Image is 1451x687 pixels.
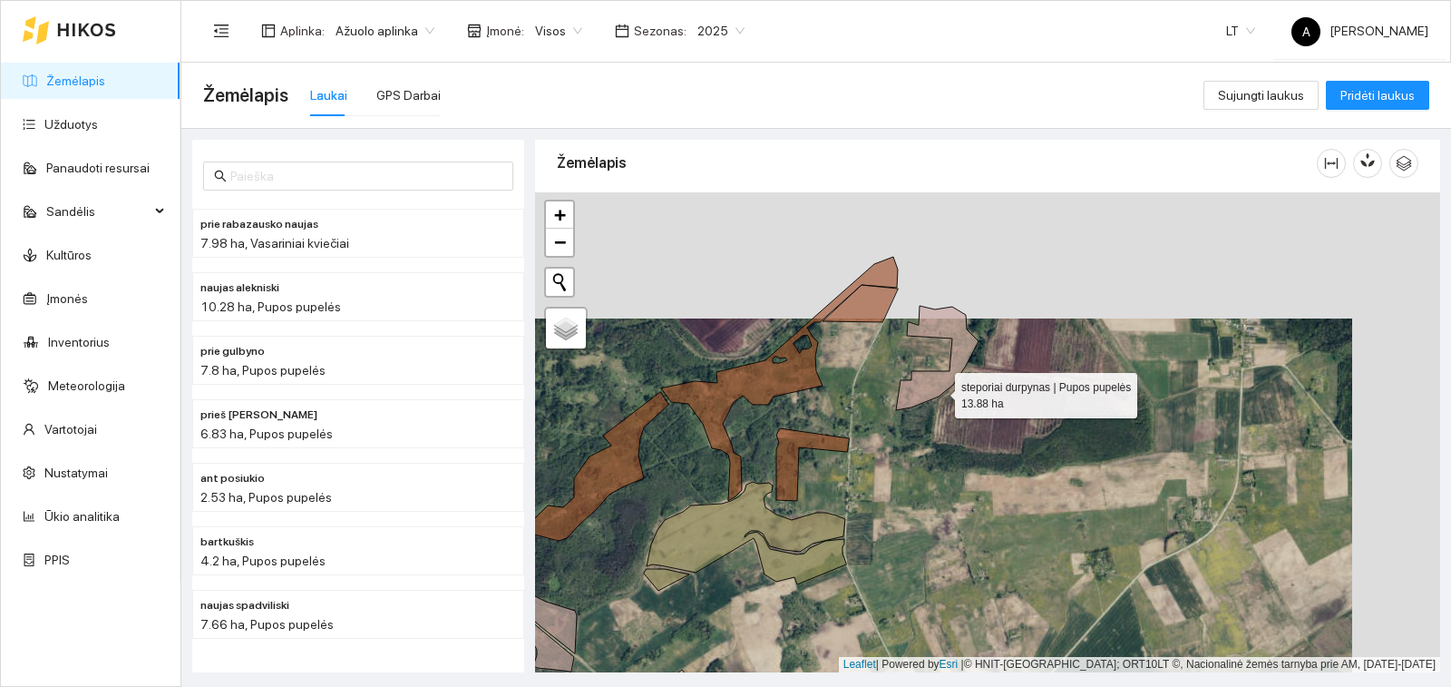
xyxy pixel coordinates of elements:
a: PPIS [44,553,70,567]
span: layout [261,24,276,38]
span: 4.2 ha, Pupos pupelės [200,554,326,568]
span: Sujungti laukus [1218,85,1304,105]
a: Kultūros [46,248,92,262]
input: Paieška [230,166,502,186]
a: Esri [940,658,959,671]
button: menu-fold [203,13,239,49]
span: prieš gulbyna [200,407,317,424]
span: shop [467,24,482,38]
button: Sujungti laukus [1203,81,1319,110]
span: Sezonas : [634,21,687,41]
span: 6.83 ha, Pupos pupelės [200,427,333,441]
span: A [1302,17,1310,46]
span: column-width [1318,156,1345,171]
div: | Powered by © HNIT-[GEOGRAPHIC_DATA]; ORT10LT ©, Nacionalinė žemės tarnyba prie AM, [DATE]-[DATE] [839,657,1440,672]
span: Ažuolo aplinka [336,17,434,44]
span: prie rabazausko naujas [200,216,318,233]
button: column-width [1317,149,1346,178]
a: Zoom out [546,229,573,256]
a: Įmonės [46,291,88,306]
span: 7.8 ha, Pupos pupelės [200,363,326,378]
a: Nustatymai [44,466,108,480]
a: Zoom in [546,201,573,229]
span: prie gulbyno [200,343,265,360]
a: Ūkio analitika [44,509,120,524]
a: Inventorius [48,335,110,349]
span: LT [1226,17,1255,44]
a: Pridėti laukus [1326,88,1429,103]
button: Pridėti laukus [1326,81,1429,110]
button: Initiate a new search [546,269,573,296]
span: 10.28 ha, Pupos pupelės [200,299,341,314]
span: 2.53 ha, Pupos pupelės [200,490,332,505]
a: Meteorologija [48,378,125,393]
span: naujas alekniski [200,280,279,297]
span: naujas spadviliski [200,597,289,614]
span: | [961,658,964,671]
span: Pridėti laukus [1340,85,1415,105]
span: 7.66 ha, Pupos pupelės [200,617,334,632]
div: Žemėlapis [557,137,1317,189]
span: Sandėlis [46,193,150,230]
a: Vartotojai [44,422,97,437]
span: search [214,170,227,182]
span: calendar [615,24,629,38]
span: 2025 [697,17,745,44]
span: menu-fold [213,23,229,39]
span: bartkuškis [200,534,254,551]
span: Visos [535,17,582,44]
span: 7.98 ha, Vasariniai kviečiai [200,236,349,250]
a: Žemėlapis [46,74,105,88]
span: + [554,203,566,226]
a: Panaudoti resursai [46,161,150,175]
a: Leaflet [843,658,876,671]
span: Įmonė : [486,21,524,41]
a: Užduotys [44,117,98,132]
span: − [554,231,566,253]
a: Layers [546,309,586,348]
div: Laukai [310,85,347,105]
div: GPS Darbai [376,85,441,105]
span: Aplinka : [280,21,325,41]
span: ant posiukio [200,470,265,487]
span: Žemėlapis [203,81,288,110]
a: Sujungti laukus [1203,88,1319,103]
span: [PERSON_NAME] [1291,24,1428,38]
